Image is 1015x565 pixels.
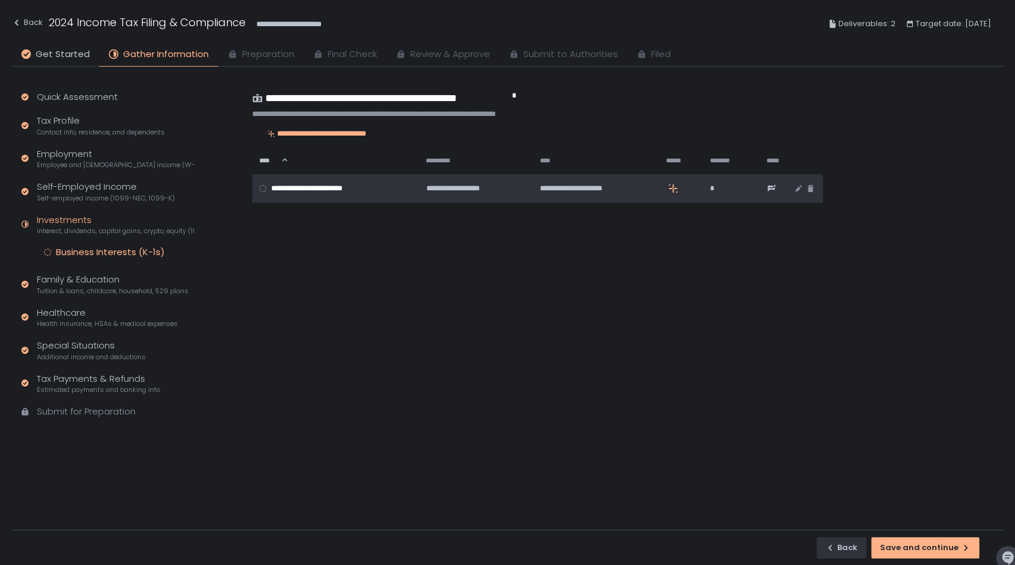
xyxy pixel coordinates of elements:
[651,48,671,61] span: Filed
[12,15,43,30] div: Back
[838,17,895,31] span: Deliverables: 2
[37,147,194,170] div: Employment
[37,194,175,203] span: Self-employed income (1099-NEC, 1099-K)
[37,353,146,362] span: Additional income and deductions
[410,48,490,61] span: Review & Approve
[880,542,970,553] div: Save and continue
[816,537,866,558] button: Back
[37,273,188,296] div: Family & Education
[37,405,136,419] div: Submit for Preparation
[37,372,160,395] div: Tax Payments & Refunds
[37,339,146,362] div: Special Situations
[37,287,188,296] span: Tuition & loans, childcare, household, 529 plans
[37,114,165,137] div: Tax Profile
[37,128,165,137] span: Contact info, residence, and dependents
[37,319,178,328] span: Health insurance, HSAs & medical expenses
[328,48,377,61] span: Final Check
[916,17,991,31] span: Target date: [DATE]
[56,246,165,258] div: Business Interests (K-1s)
[523,48,618,61] span: Submit to Authorities
[123,48,209,61] span: Gather Information
[242,48,294,61] span: Preparation
[37,214,194,236] div: Investments
[37,180,175,203] div: Self-Employed Income
[12,14,43,34] button: Back
[37,385,160,394] span: Estimated payments and banking info
[49,14,246,30] h1: 2024 Income Tax Filing & Compliance
[36,48,90,61] span: Get Started
[825,542,857,553] div: Back
[37,227,194,236] span: Interest, dividends, capital gains, crypto, equity (1099s, K-1s)
[37,90,118,104] div: Quick Assessment
[37,306,178,329] div: Healthcare
[37,161,194,169] span: Employee and [DEMOGRAPHIC_DATA] income (W-2s)
[871,537,979,558] button: Save and continue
